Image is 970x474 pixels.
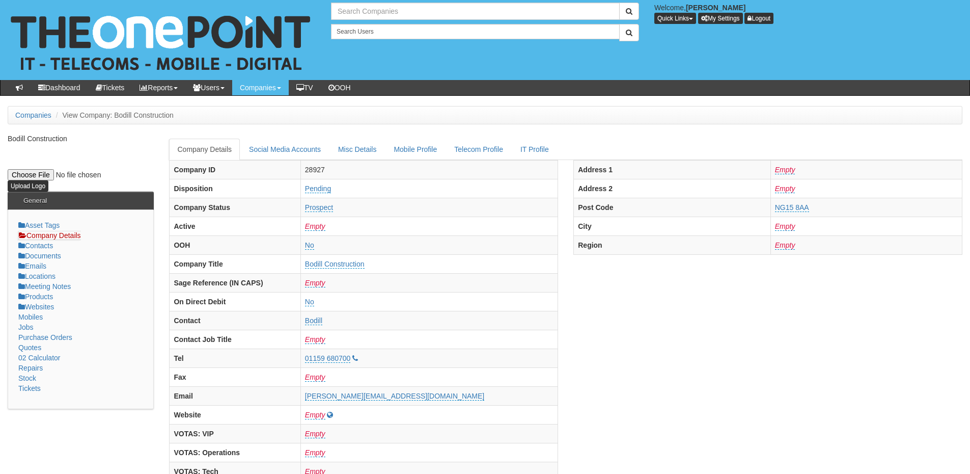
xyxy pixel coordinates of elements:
th: Email [170,386,300,405]
a: Empty [305,279,325,287]
th: On Direct Debit [170,292,300,311]
th: Post Code [574,198,771,217]
a: Prospect [305,203,333,212]
a: Dashboard [31,80,88,95]
a: Tickets [18,384,41,392]
a: Misc Details [330,139,384,160]
th: Tel [170,349,300,367]
a: Locations [18,272,56,280]
a: Contacts [18,242,53,250]
a: Empty [305,411,325,419]
th: Contact Job Title [170,330,300,349]
input: Search Companies [331,3,620,20]
th: Company ID [170,160,300,179]
th: Disposition [170,179,300,198]
a: 02 Calculator [18,354,61,362]
a: Empty [775,166,795,174]
th: Active [170,217,300,235]
th: City [574,217,771,235]
th: Address 2 [574,179,771,198]
a: No [305,298,314,306]
th: Region [574,235,771,254]
button: Quick Links [654,13,696,24]
a: Companies [15,111,51,119]
a: IT Profile [512,139,557,160]
td: 28927 [300,160,558,179]
a: Reports [132,80,185,95]
a: Company Details [169,139,240,160]
a: Jobs [18,323,34,331]
th: VOTAS: VIP [170,424,300,443]
a: Empty [305,449,325,457]
a: Asset Tags [18,221,60,229]
b: [PERSON_NAME] [686,4,745,12]
a: TV [289,80,321,95]
a: Websites [18,303,54,311]
a: Social Media Accounts [241,139,329,160]
th: Company Status [170,198,300,217]
input: Search Users [331,24,620,39]
a: Tickets [88,80,132,95]
th: Address 1 [574,160,771,179]
a: NG15 8AA [775,203,809,212]
a: Telecom Profile [446,139,511,160]
th: VOTAS: Operations [170,443,300,462]
a: Bodill Construction [305,260,365,269]
a: Purchase Orders [18,333,72,341]
div: Welcome, [647,3,970,24]
a: OOH [321,80,358,95]
a: Companies [232,80,289,95]
h3: General [18,192,52,209]
a: Meeting Notes [18,282,71,291]
a: Empty [305,430,325,438]
a: Empty [775,222,795,231]
a: Users [185,80,232,95]
li: View Company: Bodill Construction [53,110,174,120]
a: Company Details [18,231,81,240]
a: Empty [305,373,325,382]
a: Stock [18,374,36,382]
th: Fax [170,367,300,386]
a: Quotes [18,344,41,352]
a: No [305,241,314,250]
th: Website [170,405,300,424]
a: Empty [305,222,325,231]
p: Bodill Construction [8,134,154,144]
a: Repairs [18,364,43,372]
a: Bodill [305,317,322,325]
a: Empty [775,185,795,193]
a: Empty [305,335,325,344]
input: Upload Logo [8,180,48,192]
th: Sage Reference (IN CAPS) [170,273,300,292]
th: Company Title [170,254,300,273]
a: Documents [18,252,61,260]
th: OOH [170,235,300,254]
a: Mobiles [18,313,43,321]
a: Emails [18,262,46,270]
a: My Settings [698,13,743,24]
a: Mobile Profile [385,139,445,160]
a: Pending [305,185,331,193]
a: Products [18,293,53,301]
a: [PERSON_NAME][EMAIL_ADDRESS][DOMAIN_NAME] [305,392,484,401]
a: 01159 680700 [305,354,351,363]
a: Empty [775,241,795,250]
th: Contact [170,311,300,330]
a: Logout [744,13,773,24]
